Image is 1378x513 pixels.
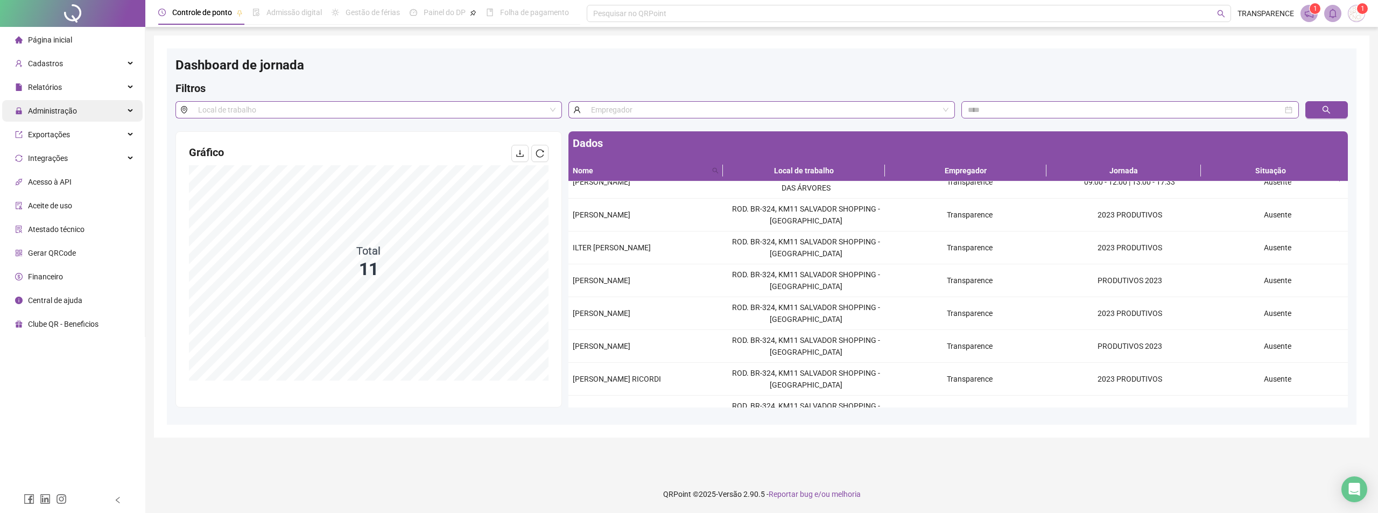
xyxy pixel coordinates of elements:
span: user [568,101,585,118]
span: 1 [1313,5,1317,12]
span: notification [1304,9,1314,18]
td: Transparence [888,297,1052,330]
span: Reportar bug e/ou melhoria [769,490,861,498]
td: Ausente [1207,396,1348,428]
span: Admissão digital [266,8,322,17]
span: download [516,149,524,158]
span: [PERSON_NAME] [573,342,630,350]
span: [PERSON_NAME] [573,276,630,285]
span: pushpin [236,10,243,16]
td: ROD. BR-324, KM11 SALVADOR SHOPPING - [GEOGRAPHIC_DATA] [725,363,888,396]
td: Transparence [888,264,1052,297]
span: user-add [15,60,23,67]
span: Página inicial [28,36,72,44]
span: dollar [15,273,23,280]
span: pushpin [470,10,476,16]
span: Gráfico [189,146,224,159]
span: bell [1328,9,1338,18]
td: 2023 PRODUTIVOS [1052,297,1208,330]
td: 2023 PRODUTIVOS [1052,199,1208,231]
span: Administração [28,107,77,115]
span: 1 [1361,5,1365,12]
td: 2023 PRODUTIVOS [1052,396,1208,428]
span: clock-circle [158,9,166,16]
span: Versão [718,490,742,498]
td: 2023 PRODUTIVOS [1052,231,1208,264]
span: search [1322,106,1331,114]
span: qrcode [15,249,23,257]
span: Financeiro [28,272,63,281]
td: Ausente [1207,363,1348,396]
span: facebook [24,494,34,504]
td: Transparence [888,330,1052,363]
img: 5072 [1348,5,1365,22]
span: Folha de pagamento [500,8,569,17]
span: Painel do DP [424,8,466,17]
span: search [1217,10,1225,18]
span: audit [15,202,23,209]
span: Central de ajuda [28,296,82,305]
div: Open Intercom Messenger [1341,476,1367,502]
span: gift [15,320,23,328]
span: info-circle [15,297,23,304]
td: Ausente [1207,264,1348,297]
td: 2023 PRODUTIVOS [1052,363,1208,396]
span: Controle de ponto [172,8,232,17]
sup: 1 [1310,3,1320,14]
span: solution [15,226,23,233]
td: ROD. BR-324, KM11 SALVADOR SHOPPING - [GEOGRAPHIC_DATA] [725,264,888,297]
span: dashboard [410,9,417,16]
span: [PERSON_NAME] [573,210,630,219]
span: [PERSON_NAME] [573,309,630,318]
span: Clube QR - Beneficios [28,320,99,328]
span: Atestado técnico [28,225,85,234]
span: lock [15,107,23,115]
span: Filtros [175,82,206,95]
span: Gestão de férias [346,8,400,17]
span: home [15,36,23,44]
span: Gerar QRCode [28,249,76,257]
span: Nome [573,165,708,177]
td: ROD. BR-324, KM11 SALVADOR SHOPPING - [GEOGRAPHIC_DATA] [725,330,888,363]
td: PRODUTIVOS 2023 [1052,264,1208,297]
td: Ausente [1207,330,1348,363]
span: left [114,496,122,504]
td: Ausente [1207,231,1348,264]
td: Ausente [1207,199,1348,231]
td: Ausente [1207,166,1348,199]
span: export [15,131,23,138]
td: Transparence [888,363,1052,396]
span: Relatórios [28,83,62,92]
span: sync [15,154,23,162]
td: AL DOS UMBUZEIROS, 0480 LJ 2 - CAMINHO DAS ÁRVORES [725,166,888,199]
span: [PERSON_NAME] [573,178,630,186]
span: search [710,163,721,179]
span: Integrações [28,154,68,163]
td: ROD. BR-324, KM11 SALVADOR SHOPPING - [GEOGRAPHIC_DATA] [725,396,888,428]
span: Exportações [28,130,70,139]
th: Jornada [1046,160,1201,181]
span: reload [536,149,544,158]
td: ROD. BR-324, KM11 SALVADOR SHOPPING - [GEOGRAPHIC_DATA] [725,297,888,330]
td: ROD. BR-324, KM11 SALVADOR SHOPPING - [GEOGRAPHIC_DATA] [725,231,888,264]
span: TRANSPARENCE [1238,8,1294,19]
span: api [15,178,23,186]
span: [PERSON_NAME] RICORDI [573,375,661,383]
td: Transparence [888,231,1052,264]
span: search [712,167,719,174]
span: file-done [252,9,260,16]
span: Aceite de uso [28,201,72,210]
span: linkedin [40,494,51,504]
td: PRODUTIVOS 2023 [1052,330,1208,363]
span: Acesso à API [28,178,72,186]
td: 09:00 - 12:00 | 13:00 - 17:33 [1052,166,1208,199]
span: ILTER [PERSON_NAME] [573,243,651,252]
span: sun [332,9,339,16]
td: ROD. BR-324, KM11 SALVADOR SHOPPING - [GEOGRAPHIC_DATA] [725,199,888,231]
sup: Atualize o seu contato no menu Meus Dados [1357,3,1368,14]
span: Dados [573,137,603,150]
span: file [15,83,23,91]
footer: QRPoint © 2025 - 2.90.5 - [145,475,1378,513]
th: Local de trabalho [723,160,885,181]
td: Transparence [888,166,1052,199]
